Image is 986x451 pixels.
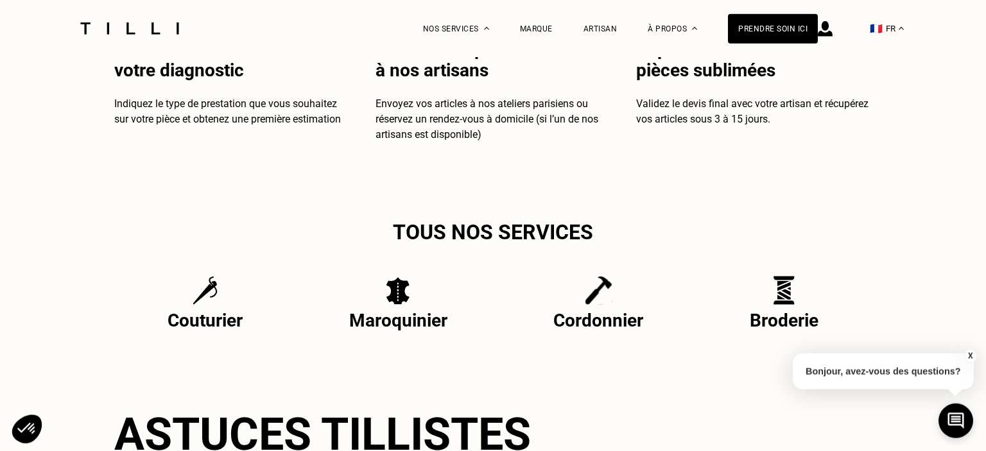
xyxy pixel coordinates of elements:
h2: Tous nos services [114,219,872,245]
img: Maroquinier [386,276,411,305]
a: Prendre soin ici [728,14,818,44]
p: Cordonnier [553,310,643,331]
img: Logo du service de couturière Tilli [76,22,184,35]
img: Menu déroulant [484,27,489,30]
span: Validez le devis final avec votre artisan et récupérez vos articles sous 3 à 15 jours. [636,98,869,125]
p: Maroquinier [349,310,447,331]
img: icône connexion [818,21,833,37]
a: Marque [520,24,553,33]
span: Indiquez le type de prestation que vous souhaitez sur votre pièce et obtenez une première estimation [114,98,341,125]
p: Bonjour, avez-vous des questions? [793,353,974,389]
span: 🇫🇷 [870,22,883,35]
img: Menu déroulant à propos [692,27,697,30]
button: X [964,349,976,363]
span: à nos artisans [376,60,489,81]
p: Broderie [750,310,818,331]
span: pièces sublimées [636,60,775,81]
img: Couturier [193,276,218,305]
img: menu déroulant [899,27,904,30]
img: Broderie [774,276,795,305]
img: Cordonnier [585,276,612,305]
span: votre diagnostic [114,60,244,81]
p: Couturier [168,310,243,331]
span: Envoyez vos articles à nos ateliers parisiens ou réservez un rendez-vous à domicile (si l’un de n... [376,98,598,140]
a: Artisan [584,24,618,33]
